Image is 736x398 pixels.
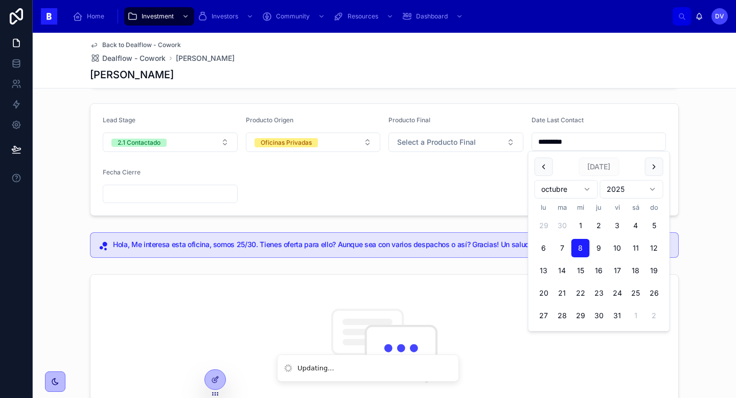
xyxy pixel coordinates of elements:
button: lunes, 6 de octubre de 2025 [535,239,553,257]
span: Resources [348,12,378,20]
div: Updating... [297,363,334,373]
a: Investment [124,7,194,26]
button: domingo, 5 de octubre de 2025 [645,216,663,235]
span: Lead Stage [103,116,135,124]
button: Select Button [103,132,238,152]
h1: [PERSON_NAME] [90,68,174,82]
button: miércoles, 29 de octubre de 2025 [571,306,590,325]
h5: Hola, Me interesa esta oficina, somos 25/30. Tienes oferta para ello? Aunque sea con varios despa... [113,241,670,248]
a: Home [70,7,111,26]
button: sábado, 4 de octubre de 2025 [627,216,645,235]
button: sábado, 25 de octubre de 2025 [627,284,645,302]
button: martes, 14 de octubre de 2025 [553,261,571,280]
th: miércoles [571,203,590,212]
button: martes, 21 de octubre de 2025 [553,284,571,302]
a: Community [259,7,330,26]
div: Oficinas Privadas [261,138,312,147]
button: lunes, 20 de octubre de 2025 [535,284,553,302]
button: Today, miércoles, 8 de octubre de 2025, selected [571,239,590,257]
span: Community [276,12,310,20]
button: miércoles, 22 de octubre de 2025 [571,284,590,302]
th: lunes [535,203,553,212]
button: jueves, 30 de octubre de 2025 [590,306,608,325]
span: Date Last Contact [532,116,584,124]
th: jueves [590,203,608,212]
button: sábado, 18 de octubre de 2025 [627,261,645,280]
img: App logo [41,8,57,25]
span: Dashboard [416,12,448,20]
button: domingo, 12 de octubre de 2025 [645,239,663,257]
span: Producto Final [388,116,430,124]
a: Investors [194,7,259,26]
button: sábado, 1 de noviembre de 2025 [627,306,645,325]
button: viernes, 17 de octubre de 2025 [608,261,627,280]
button: martes, 7 de octubre de 2025 [553,239,571,257]
button: viernes, 24 de octubre de 2025 [608,284,627,302]
th: viernes [608,203,627,212]
button: jueves, 16 de octubre de 2025 [590,261,608,280]
span: Investment [142,12,174,20]
button: jueves, 9 de octubre de 2025 [590,239,608,257]
button: jueves, 23 de octubre de 2025 [590,284,608,302]
div: 2.1 Contactado [118,139,160,147]
button: sábado, 11 de octubre de 2025 [627,239,645,257]
a: Resources [330,7,399,26]
span: DV [715,12,724,20]
button: lunes, 29 de septiembre de 2025 [535,216,553,235]
a: Back to Dealflow - Cowork [90,41,181,49]
a: Dealflow - Cowork [90,53,166,63]
button: miércoles, 1 de octubre de 2025 [571,216,590,235]
span: Select a Producto Final [397,137,476,147]
button: domingo, 19 de octubre de 2025 [645,261,663,280]
span: Producto Origen [246,116,293,124]
span: Investors [212,12,238,20]
button: martes, 28 de octubre de 2025 [553,306,571,325]
a: [PERSON_NAME] [176,53,235,63]
button: jueves, 2 de octubre de 2025 [590,216,608,235]
button: Select Button [246,132,381,152]
button: miércoles, 15 de octubre de 2025 [571,261,590,280]
span: Fecha Cierre [103,168,141,176]
button: Select Button [388,132,523,152]
button: domingo, 26 de octubre de 2025 [645,284,663,302]
th: sábado [627,203,645,212]
button: domingo, 2 de noviembre de 2025 [645,306,663,325]
a: Dashboard [399,7,468,26]
span: Dealflow - Cowork [102,53,166,63]
button: lunes, 13 de octubre de 2025 [535,261,553,280]
button: viernes, 3 de octubre de 2025 [608,216,627,235]
table: octubre 2025 [535,203,663,325]
span: Back to Dealflow - Cowork [102,41,181,49]
button: martes, 30 de septiembre de 2025 [553,216,571,235]
th: martes [553,203,571,212]
button: viernes, 31 de octubre de 2025 [608,306,627,325]
button: lunes, 27 de octubre de 2025 [535,306,553,325]
th: domingo [645,203,663,212]
button: viernes, 10 de octubre de 2025 [608,239,627,257]
div: scrollable content [65,5,673,28]
span: Home [87,12,104,20]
